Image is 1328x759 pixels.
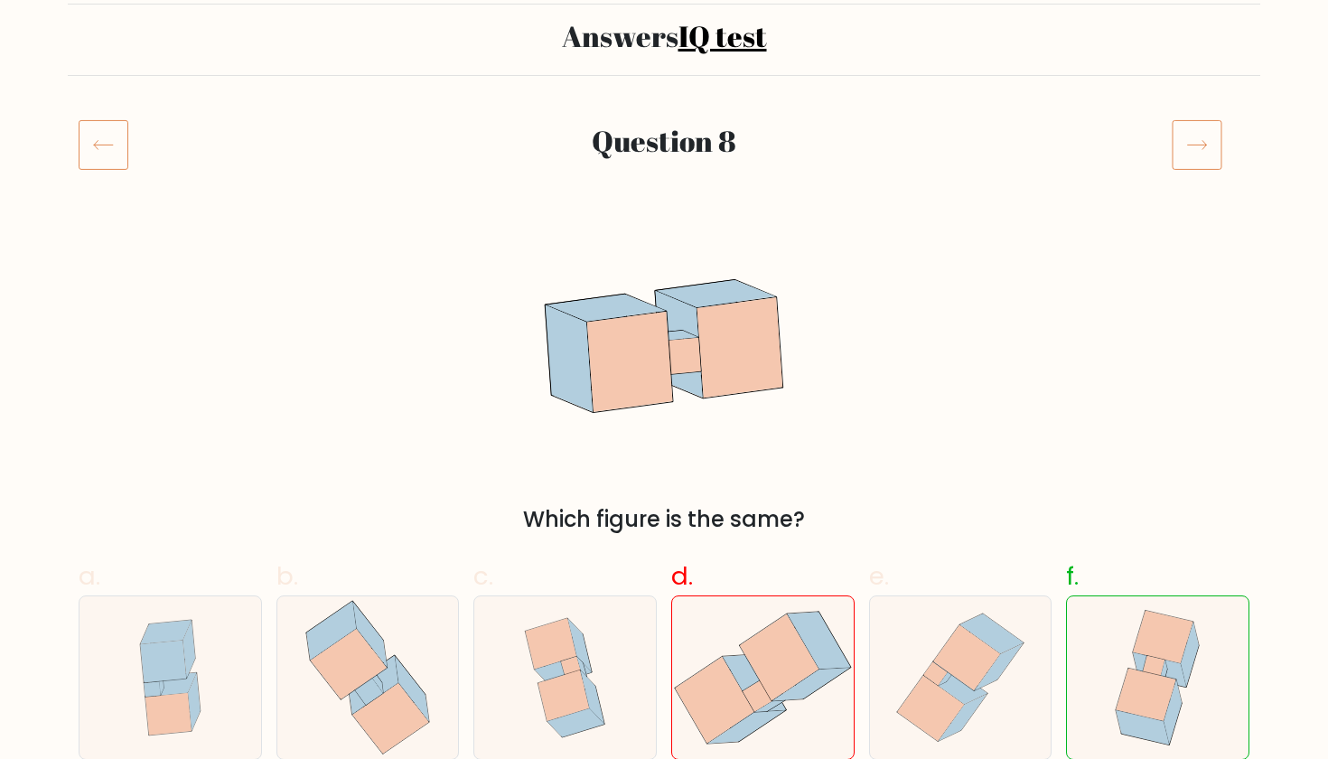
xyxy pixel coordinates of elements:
span: d. [671,558,693,594]
div: Which figure is the same? [89,503,1239,536]
span: f. [1066,558,1079,594]
a: IQ test [678,16,767,55]
h2: Answers [79,19,1249,53]
span: b. [276,558,298,594]
span: a. [79,558,100,594]
h2: Question 8 [178,124,1150,158]
span: c. [473,558,493,594]
span: e. [869,558,889,594]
